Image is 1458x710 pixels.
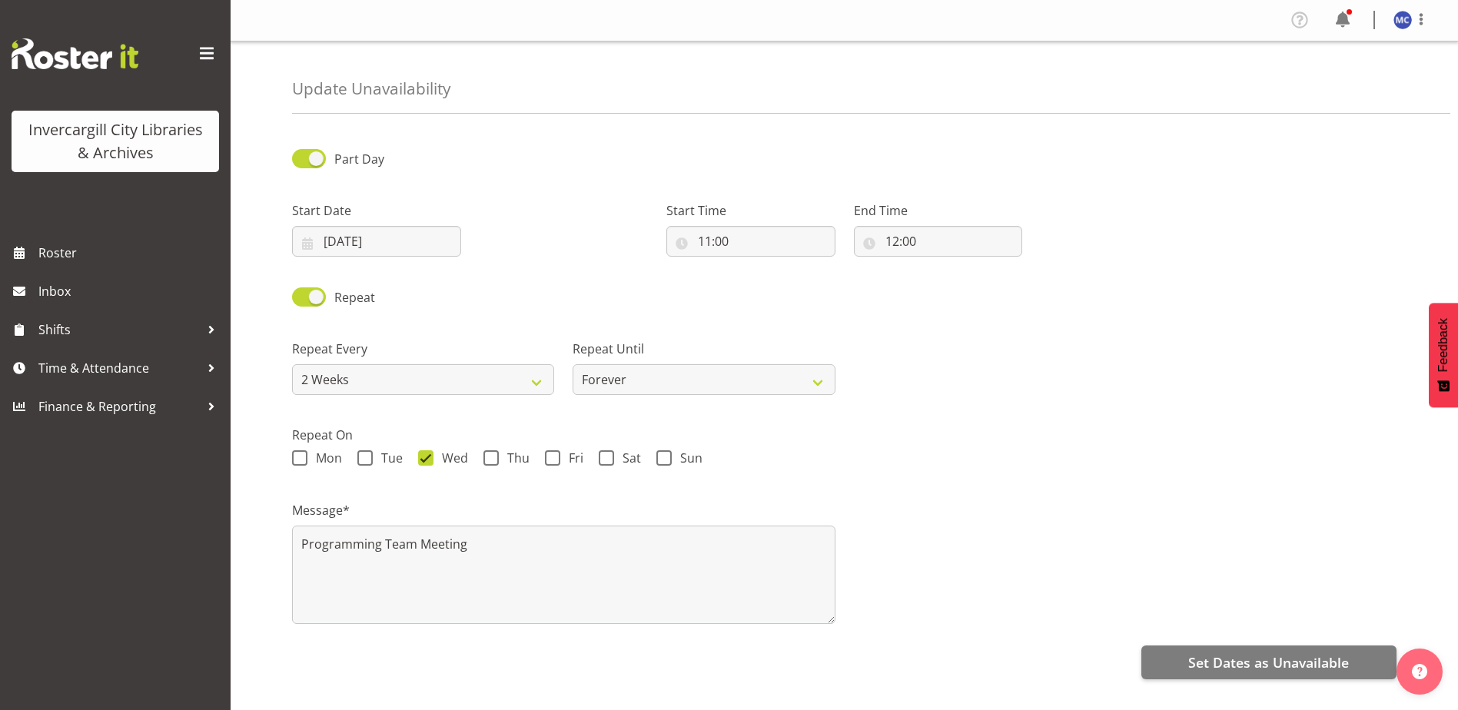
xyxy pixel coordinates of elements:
input: Click to select... [854,226,1023,257]
span: Time & Attendance [38,357,200,380]
div: Invercargill City Libraries & Archives [27,118,204,164]
button: Feedback - Show survey [1429,303,1458,407]
span: Repeat [326,288,375,307]
span: Mon [307,450,342,466]
span: Part Day [334,151,384,168]
label: Start Date [292,201,461,220]
span: Wed [433,450,468,466]
span: Thu [499,450,530,466]
label: End Time [854,201,1023,220]
button: Set Dates as Unavailable [1141,645,1397,679]
span: Sun [672,450,702,466]
span: Shifts [38,318,200,341]
label: Repeat Until [573,340,835,358]
span: Inbox [38,280,223,303]
input: Click to select... [666,226,835,257]
span: Sat [614,450,641,466]
span: Feedback [1436,318,1450,372]
img: maria-catu11656.jpg [1393,11,1412,29]
h4: Update Unavailability [292,80,450,98]
span: Finance & Reporting [38,395,200,418]
input: Click to select... [292,226,461,257]
label: Repeat On [292,426,1397,444]
label: Message* [292,501,835,519]
span: Fri [560,450,583,466]
label: Start Time [666,201,835,220]
label: Repeat Every [292,340,554,358]
span: Roster [38,241,223,264]
span: Tue [373,450,403,466]
img: help-xxl-2.png [1412,664,1427,679]
span: Set Dates as Unavailable [1188,652,1349,672]
img: Rosterit website logo [12,38,138,69]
